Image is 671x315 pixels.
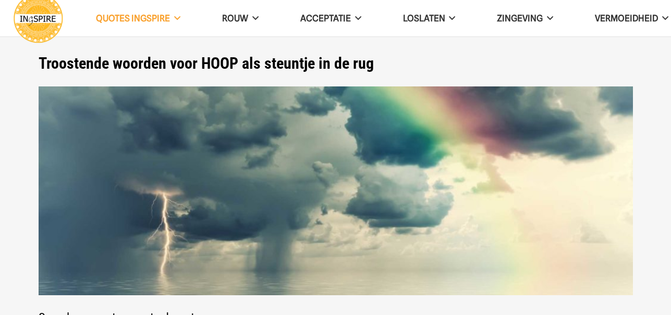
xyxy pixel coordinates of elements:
[595,13,658,23] span: VERMOEIDHEID
[201,5,279,32] a: ROUW
[39,86,633,295] img: Spreuken van Ingspire die een steuntje in de rug geven wanneer je dit het hardste nodig heb
[96,13,170,23] span: QUOTES INGSPIRE
[497,13,543,23] span: Zingeving
[75,5,201,32] a: QUOTES INGSPIRE
[403,13,445,23] span: Loslaten
[39,54,633,73] h1: Troostende woorden voor HOOP als steuntje in de rug
[300,13,351,23] span: Acceptatie
[222,13,248,23] span: ROUW
[279,5,382,32] a: Acceptatie
[382,5,477,32] a: Loslaten
[476,5,574,32] a: Zingeving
